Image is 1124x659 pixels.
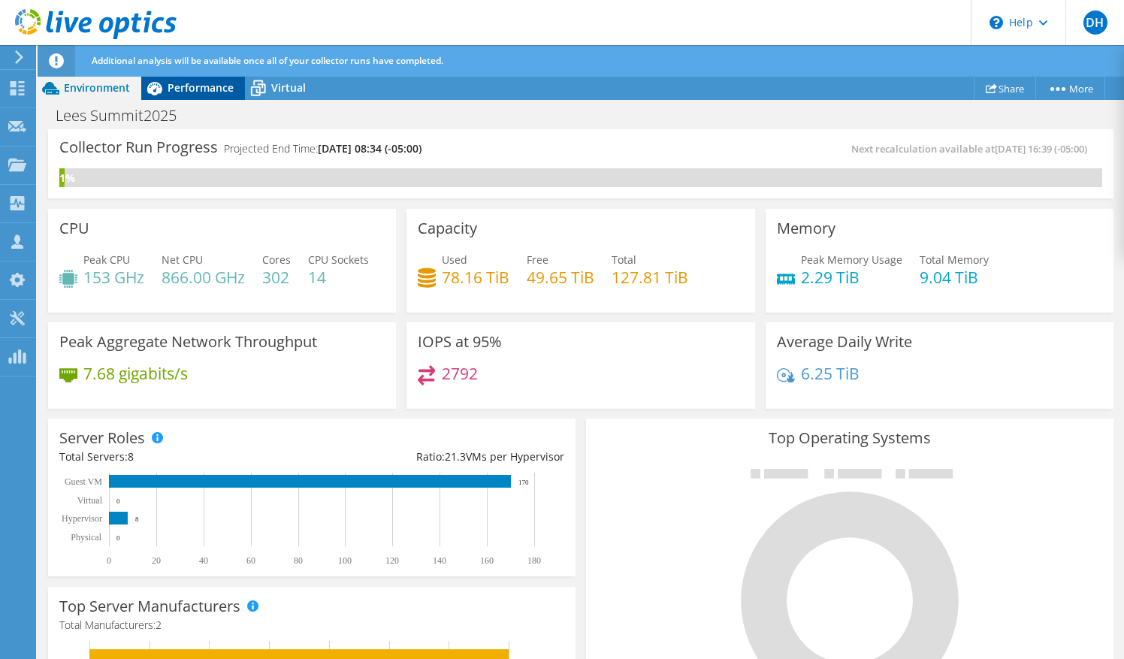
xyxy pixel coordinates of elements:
[83,252,130,267] span: Peak CPU
[92,54,443,67] span: Additional analysis will be available once all of your collector runs have completed.
[116,497,120,505] text: 0
[312,449,564,465] div: Ratio: VMs per Hypervisor
[83,365,188,382] h4: 7.68 gigabits/s
[59,449,312,465] div: Total Servers:
[262,252,291,267] span: Cores
[1083,11,1107,35] span: DH
[83,269,144,286] h4: 153 GHz
[59,220,89,237] h3: CPU
[162,269,245,286] h4: 866.00 GHz
[152,555,161,566] text: 20
[49,107,200,124] h1: Lees Summit2025
[445,449,466,464] span: 21.3
[801,365,860,382] h4: 6.25 TiB
[224,141,421,157] h4: Projected End Time:
[59,598,240,615] h3: Top Server Manufacturers
[990,16,1003,29] svg: \n
[612,269,688,286] h4: 127.81 TiB
[385,555,399,566] text: 120
[418,334,502,350] h3: IOPS at 95%
[318,141,421,156] span: [DATE] 08:34 (-05:00)
[974,77,1036,100] a: Share
[59,334,317,350] h3: Peak Aggregate Network Throughput
[920,269,989,286] h4: 9.04 TiB
[65,476,102,487] text: Guest VM
[162,252,203,267] span: Net CPU
[62,513,102,524] text: Hypervisor
[527,269,594,286] h4: 49.65 TiB
[527,555,541,566] text: 180
[308,252,369,267] span: CPU Sockets
[442,269,509,286] h4: 78.16 TiB
[262,269,291,286] h4: 302
[77,495,103,506] text: Virtual
[801,252,902,267] span: Peak Memory Usage
[59,170,65,186] div: 1%
[801,269,902,286] h4: 2.29 TiB
[59,617,564,633] h4: Total Manufacturers:
[518,479,529,486] text: 170
[71,532,101,543] text: Physical
[777,220,835,237] h3: Memory
[418,220,477,237] h3: Capacity
[168,80,234,95] span: Performance
[338,555,352,566] text: 100
[920,252,989,267] span: Total Memory
[135,515,139,523] text: 8
[597,430,1102,446] h3: Top Operating Systems
[442,252,467,267] span: Used
[64,80,130,95] span: Environment
[308,269,369,286] h4: 14
[116,534,120,542] text: 0
[851,142,1095,156] span: Next recalculation available at
[199,555,208,566] text: 40
[294,555,303,566] text: 80
[433,555,446,566] text: 140
[442,365,478,382] h4: 2792
[128,449,134,464] span: 8
[271,80,306,95] span: Virtual
[246,555,255,566] text: 60
[527,252,548,267] span: Free
[777,334,912,350] h3: Average Daily Write
[612,252,636,267] span: Total
[107,555,111,566] text: 0
[480,555,494,566] text: 160
[156,618,162,632] span: 2
[1035,77,1105,100] a: More
[59,430,145,446] h3: Server Roles
[995,142,1087,156] span: [DATE] 16:39 (-05:00)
